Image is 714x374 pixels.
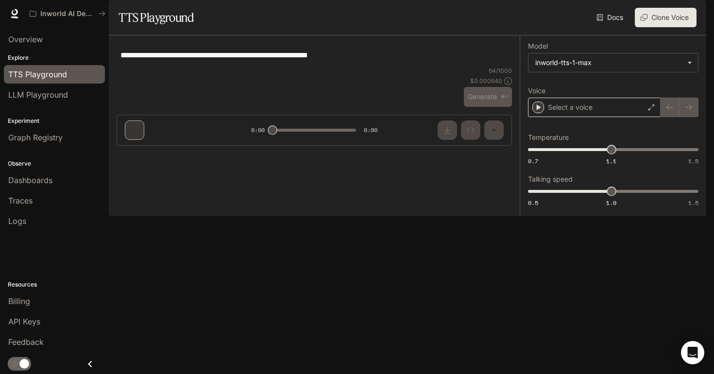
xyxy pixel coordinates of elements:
button: All workspaces [25,4,110,23]
button: Clone Voice [635,8,697,27]
a: Docs [595,8,627,27]
div: inworld-tts-1-max [535,58,682,68]
span: 1.0 [606,199,616,207]
span: 1.5 [688,199,698,207]
p: 64 / 1000 [489,67,512,75]
span: 1.5 [688,157,698,165]
p: Voice [528,87,545,94]
div: Open Intercom Messenger [681,341,704,364]
span: 0.5 [528,199,538,207]
p: Talking speed [528,176,573,183]
p: $ 0.000640 [470,77,502,85]
p: Model [528,43,548,50]
p: Inworld AI Demos [40,10,95,18]
h1: TTS Playground [119,8,194,27]
span: 1.1 [606,157,616,165]
span: 0.7 [528,157,538,165]
p: Temperature [528,134,569,141]
div: inworld-tts-1-max [528,53,698,72]
p: Select a voice [548,102,593,112]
